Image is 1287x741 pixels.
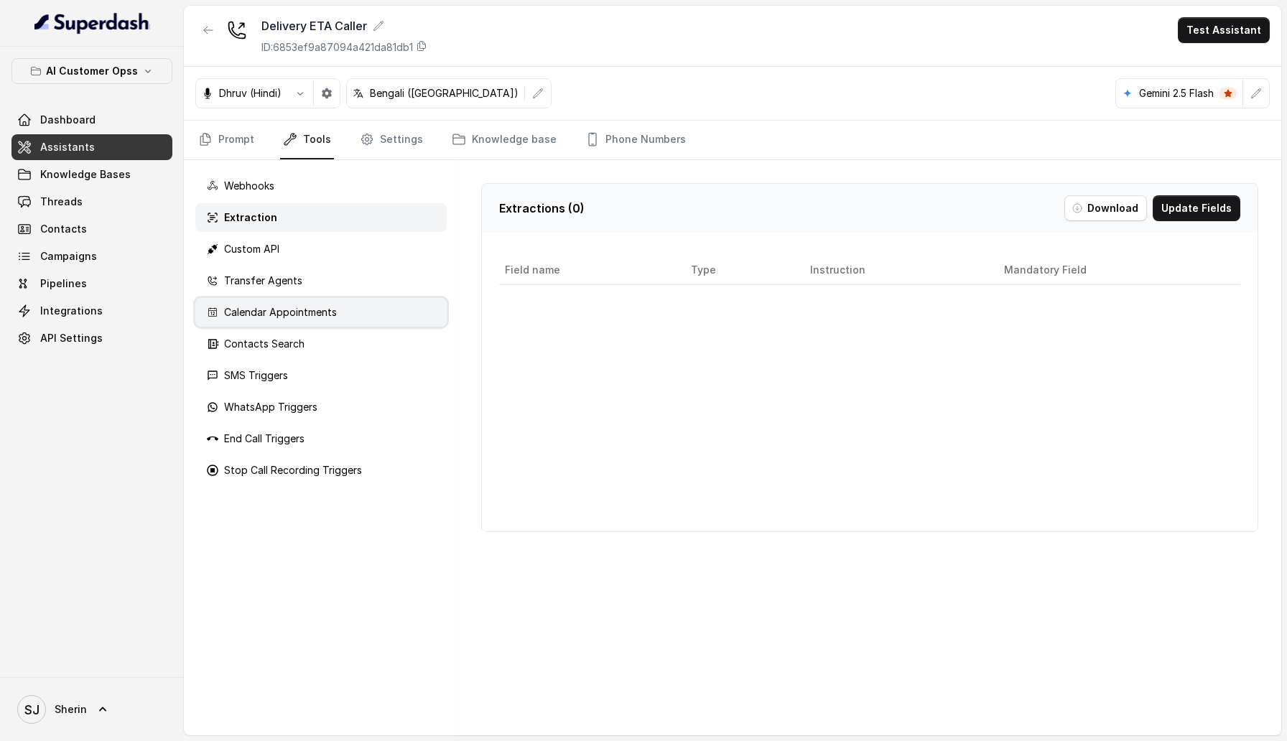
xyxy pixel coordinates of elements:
a: API Settings [11,325,172,351]
p: Contacts Search [224,337,305,351]
a: Dashboard [11,107,172,133]
p: Gemini 2.5 Flash [1139,86,1214,101]
p: Dhruv (Hindi) [219,86,282,101]
a: Contacts [11,216,172,242]
span: Campaigns [40,249,97,264]
p: End Call Triggers [224,432,305,446]
th: Field name [499,256,679,285]
p: Transfer Agents [224,274,302,288]
a: Knowledge base [449,121,559,159]
span: Dashboard [40,113,96,127]
span: Integrations [40,304,103,318]
a: Settings [357,121,426,159]
th: Instruction [799,256,993,285]
p: Webhooks [224,179,274,193]
button: AI Customer Opss [11,58,172,84]
p: Extractions ( 0 ) [499,200,585,217]
span: Contacts [40,222,87,236]
span: Pipelines [40,276,87,291]
span: Assistants [40,140,95,154]
p: Bengali ([GEOGRAPHIC_DATA]) [370,86,519,101]
a: Knowledge Bases [11,162,172,187]
a: Prompt [195,121,257,159]
img: light.svg [34,11,150,34]
a: Sherin [11,689,172,730]
p: Calendar Appointments [224,305,337,320]
a: Integrations [11,298,172,324]
p: Extraction [224,210,277,225]
p: AI Customer Opss [46,62,138,80]
a: Threads [11,189,172,215]
a: Tools [280,121,334,159]
th: Mandatory Field [993,256,1240,285]
span: Knowledge Bases [40,167,131,182]
p: ID: 6853ef9a87094a421da81db1 [261,40,413,55]
p: Custom API [224,242,279,256]
span: Sherin [55,702,87,717]
svg: google logo [1122,88,1133,99]
p: WhatsApp Triggers [224,400,317,414]
a: Assistants [11,134,172,160]
button: Download [1064,195,1147,221]
button: Update Fields [1153,195,1240,221]
a: Pipelines [11,271,172,297]
span: Threads [40,195,83,209]
th: Type [679,256,799,285]
p: Stop Call Recording Triggers [224,463,362,477]
span: API Settings [40,331,103,345]
a: Phone Numbers [582,121,689,159]
div: Delivery ETA Caller [261,17,427,34]
nav: Tabs [195,121,1270,159]
a: Campaigns [11,243,172,269]
text: SJ [24,702,40,717]
button: Test Assistant [1178,17,1270,43]
p: SMS Triggers [224,368,288,383]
